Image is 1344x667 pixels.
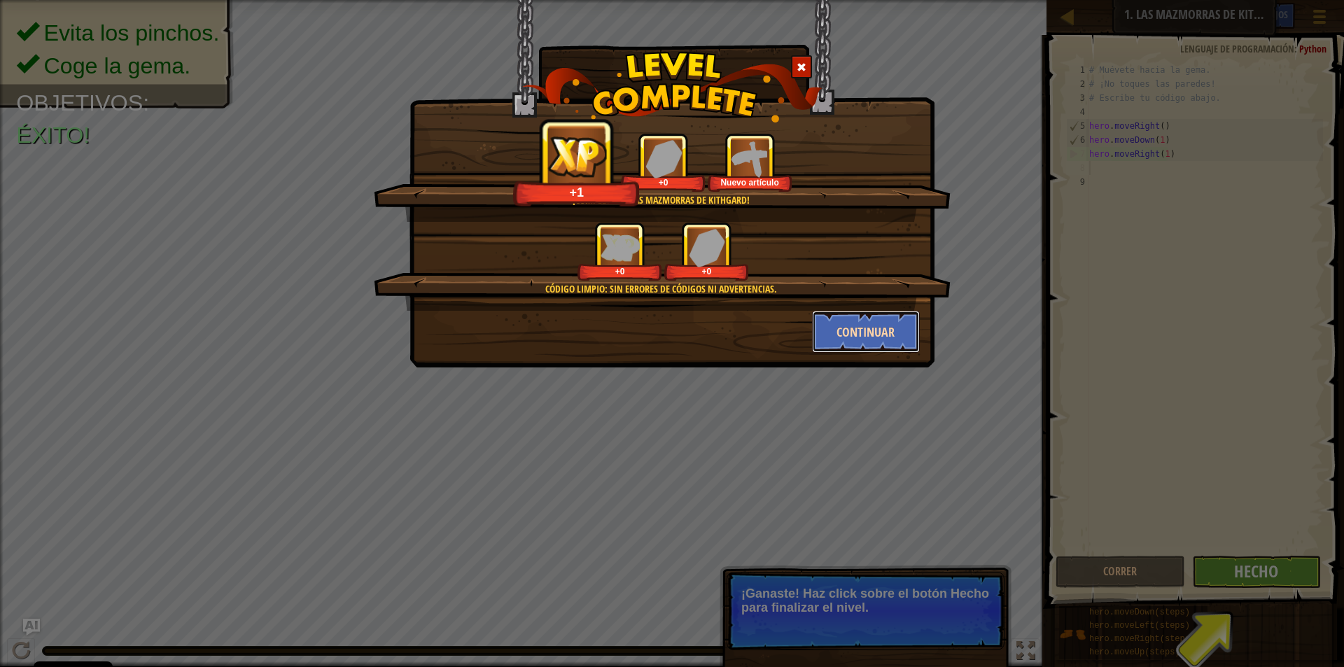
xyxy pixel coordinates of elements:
[517,184,636,200] div: +1
[580,266,659,276] div: +0
[440,282,882,296] div: Código limpio: sin errores de códigos ni advertencias.
[731,139,769,178] img: portrait.png
[440,193,882,207] div: ¡Completaste las Mazmorras de Kithgard!
[667,266,746,276] div: +0
[689,228,725,267] img: reward_icon_gems.png
[812,311,920,353] button: Continuar
[624,177,703,188] div: +0
[601,234,640,261] img: reward_icon_xp.png
[645,139,682,178] img: reward_icon_gems.png
[710,177,790,188] div: Nuevo artículo
[544,133,610,180] img: reward_icon_xp.png
[522,52,822,122] img: level_complete.png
